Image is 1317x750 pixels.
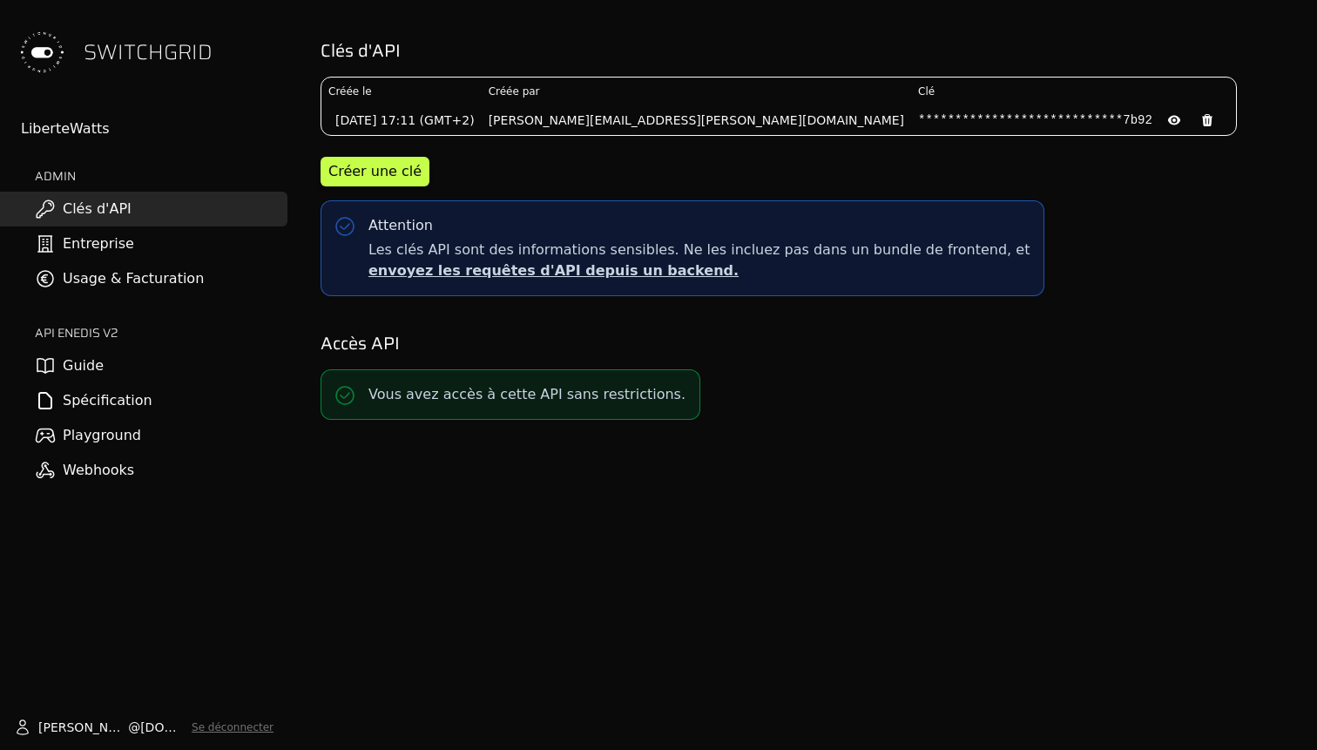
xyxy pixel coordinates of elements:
span: [DOMAIN_NAME] [140,719,185,736]
td: [DATE] 17:11 (GMT+2) [321,105,482,135]
img: Switchgrid Logo [14,24,70,80]
p: envoyez les requêtes d'API depuis un backend. [368,260,1030,281]
h2: ADMIN [35,167,287,185]
button: Créer une clé [321,157,429,186]
h2: Accès API [321,331,1293,355]
th: Clé [911,78,1236,105]
h2: API ENEDIS v2 [35,324,287,341]
div: Créer une clé [328,161,422,182]
div: Attention [368,215,433,236]
span: Les clés API sont des informations sensibles. Ne les incluez pas dans un bundle de frontend, et [368,240,1030,281]
span: [PERSON_NAME].[PERSON_NAME] [38,719,128,736]
h2: Clés d'API [321,38,1293,63]
button: Se déconnecter [192,720,274,734]
p: Vous avez accès à cette API sans restrictions. [368,384,686,405]
td: [PERSON_NAME][EMAIL_ADDRESS][PERSON_NAME][DOMAIN_NAME] [482,105,911,135]
th: Créée le [321,78,482,105]
th: Créée par [482,78,911,105]
span: SWITCHGRID [84,38,213,66]
span: @ [128,719,140,736]
div: LiberteWatts [21,118,287,139]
